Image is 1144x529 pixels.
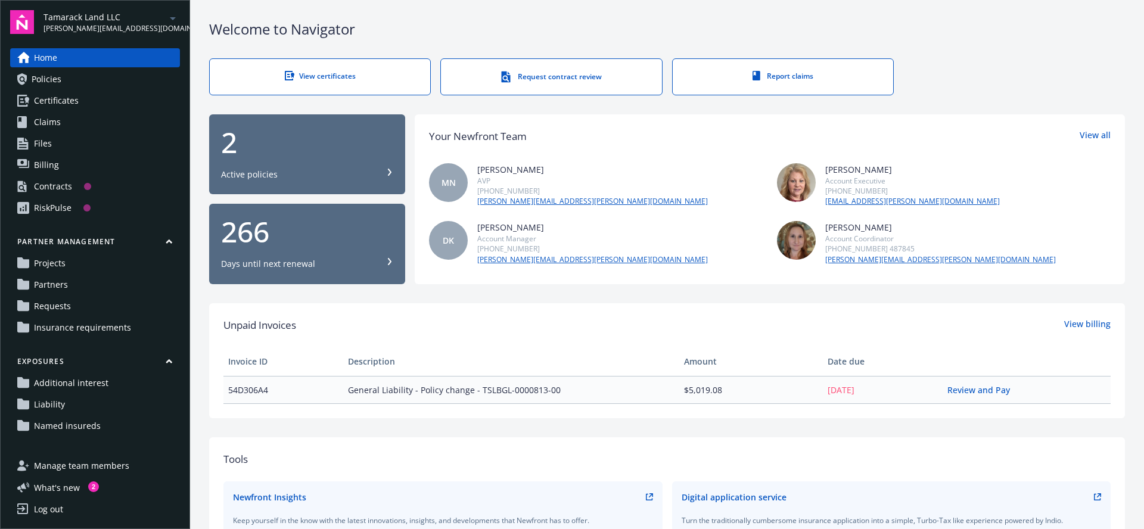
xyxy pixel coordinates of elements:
[477,186,708,196] div: [PHONE_NUMBER]
[34,395,65,414] span: Liability
[477,176,708,186] div: AVP
[442,176,456,189] span: MN
[34,297,71,316] span: Requests
[777,163,816,202] img: photo
[477,254,708,265] a: [PERSON_NAME][EMAIL_ADDRESS][PERSON_NAME][DOMAIN_NAME]
[221,258,315,270] div: Days until next renewal
[823,376,943,403] td: [DATE]
[679,347,823,376] th: Amount
[34,91,79,110] span: Certificates
[10,134,180,153] a: Files
[697,71,869,81] div: Report claims
[10,416,180,435] a: Named insureds
[1064,318,1111,333] a: View billing
[825,254,1056,265] a: [PERSON_NAME][EMAIL_ADDRESS][PERSON_NAME][DOMAIN_NAME]
[10,237,180,251] button: Partner management
[947,384,1019,396] a: Review and Pay
[43,11,166,23] span: Tamarack Land LLC
[34,134,52,153] span: Files
[34,155,59,175] span: Billing
[825,163,1000,176] div: [PERSON_NAME]
[10,395,180,414] a: Liability
[34,416,101,435] span: Named insureds
[209,58,431,95] a: View certificates
[223,376,343,403] td: 54D306A4
[348,384,674,396] span: General Liability - Policy change - TSLBGL-0000813-00
[10,91,180,110] a: Certificates
[10,155,180,175] a: Billing
[10,48,180,67] a: Home
[477,196,708,207] a: [PERSON_NAME][EMAIL_ADDRESS][PERSON_NAME][DOMAIN_NAME]
[1080,129,1111,144] a: View all
[209,204,405,284] button: 266Days until next renewal
[34,48,57,67] span: Home
[34,113,61,132] span: Claims
[10,374,180,393] a: Additional interest
[209,19,1125,39] div: Welcome to Navigator
[477,163,708,176] div: [PERSON_NAME]
[10,177,180,196] a: Contracts
[34,456,129,475] span: Manage team members
[10,198,180,217] a: RiskPulse
[234,71,406,81] div: View certificates
[34,481,80,494] span: What ' s new
[823,347,943,376] th: Date due
[10,113,180,132] a: Claims
[10,318,180,337] a: Insurance requirements
[465,71,638,83] div: Request contract review
[825,196,1000,207] a: [EMAIL_ADDRESS][PERSON_NAME][DOMAIN_NAME]
[429,129,527,144] div: Your Newfront Team
[477,234,708,244] div: Account Manager
[10,10,34,34] img: navigator-logo.svg
[34,275,68,294] span: Partners
[825,221,1056,234] div: [PERSON_NAME]
[443,234,454,247] span: DK
[209,114,405,195] button: 2Active policies
[440,58,662,95] a: Request contract review
[43,10,180,34] button: Tamarack Land LLC[PERSON_NAME][EMAIL_ADDRESS][DOMAIN_NAME]arrowDropDown
[10,481,99,494] button: What's new2
[43,23,166,34] span: [PERSON_NAME][EMAIL_ADDRESS][DOMAIN_NAME]
[221,128,393,157] div: 2
[34,198,71,217] div: RiskPulse
[343,347,679,376] th: Description
[10,70,180,89] a: Policies
[10,275,180,294] a: Partners
[10,297,180,316] a: Requests
[10,456,180,475] a: Manage team members
[10,254,180,273] a: Projects
[34,177,72,196] div: Contracts
[477,244,708,254] div: [PHONE_NUMBER]
[34,500,63,519] div: Log out
[166,11,180,25] a: arrowDropDown
[223,318,296,333] span: Unpaid Invoices
[223,347,343,376] th: Invoice ID
[825,244,1056,254] div: [PHONE_NUMBER] 487845
[34,374,108,393] span: Additional interest
[10,356,180,371] button: Exposures
[825,176,1000,186] div: Account Executive
[672,58,894,95] a: Report claims
[825,186,1000,196] div: [PHONE_NUMBER]
[233,515,653,525] div: Keep yourself in the know with the latest innovations, insights, and developments that Newfront h...
[682,491,786,503] div: Digital application service
[233,491,306,503] div: Newfront Insights
[32,70,61,89] span: Policies
[221,217,393,246] div: 266
[34,318,131,337] span: Insurance requirements
[223,452,1111,467] div: Tools
[221,169,278,181] div: Active policies
[34,254,66,273] span: Projects
[682,515,1102,525] div: Turn the traditionally cumbersome insurance application into a simple, Turbo-Tax like experience ...
[477,221,708,234] div: [PERSON_NAME]
[679,376,823,403] td: $5,019.08
[88,481,99,492] div: 2
[777,221,816,260] img: photo
[825,234,1056,244] div: Account Coordinator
